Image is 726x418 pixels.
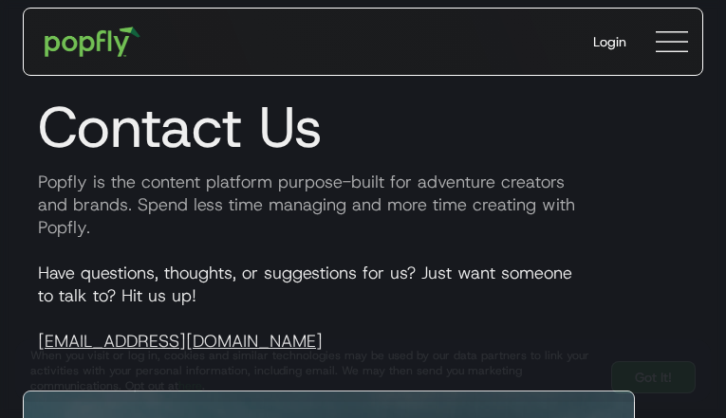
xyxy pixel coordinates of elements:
[38,330,323,353] a: [EMAIL_ADDRESS][DOMAIN_NAME]
[31,13,154,70] a: home
[611,361,696,393] a: Got It!
[578,17,642,66] a: Login
[23,262,703,353] p: Have questions, thoughts, or suggestions for us? Just want someone to talk to? Hit us up!
[593,32,626,51] div: Login
[23,93,703,161] h1: Contact Us
[23,171,703,239] p: Popfly is the content platform purpose-built for adventure creators and brands. Spend less time m...
[178,378,202,393] a: here
[30,348,596,393] div: When you visit or log in, cookies and similar technologies may be used by our data partners to li...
